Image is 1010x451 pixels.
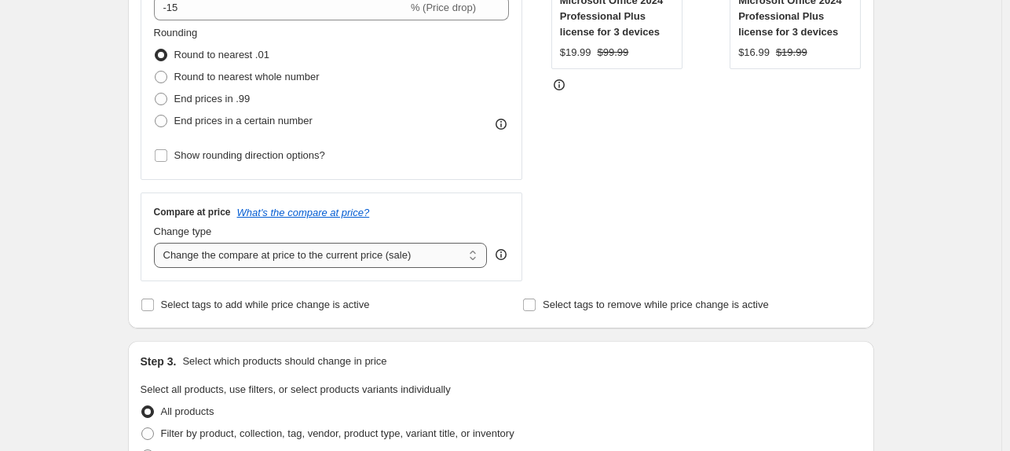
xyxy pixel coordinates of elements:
span: Select tags to add while price change is active [161,299,370,310]
span: Filter by product, collection, tag, vendor, product type, variant title, or inventory [161,427,514,439]
span: Select tags to remove while price change is active [543,299,769,310]
span: End prices in .99 [174,93,251,104]
span: Select all products, use filters, or select products variants individually [141,383,451,395]
span: Round to nearest whole number [174,71,320,82]
div: $19.99 [560,45,591,60]
span: Show rounding direction options? [174,149,325,161]
h3: Compare at price [154,206,231,218]
strike: $99.99 [598,45,629,60]
strike: $19.99 [776,45,807,60]
p: Select which products should change in price [182,354,386,369]
span: Change type [154,225,212,237]
h2: Step 3. [141,354,177,369]
span: Round to nearest .01 [174,49,269,60]
span: All products [161,405,214,417]
span: Rounding [154,27,198,38]
span: % (Price drop) [411,2,476,13]
div: help [493,247,509,262]
span: End prices in a certain number [174,115,313,126]
div: $16.99 [738,45,770,60]
button: What's the compare at price? [237,207,370,218]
